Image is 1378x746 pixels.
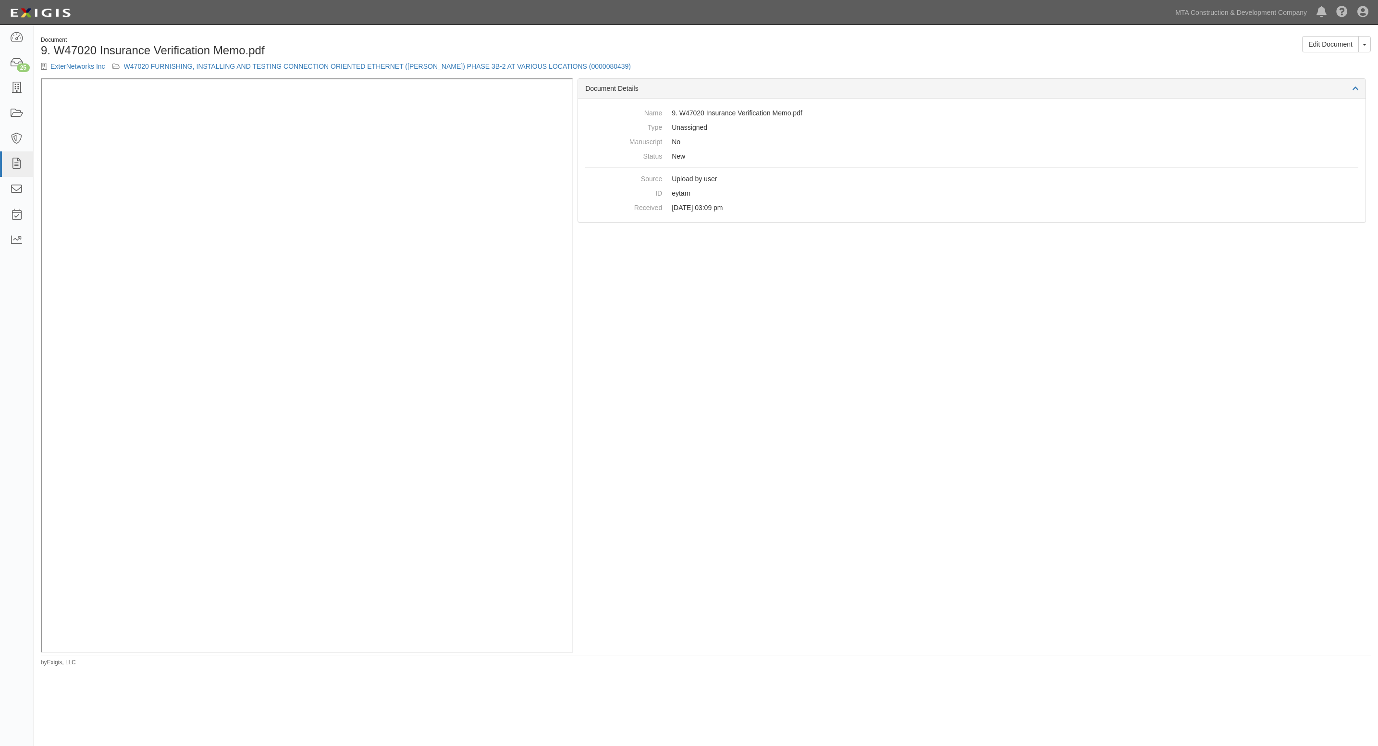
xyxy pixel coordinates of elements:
[585,149,662,161] dt: Status
[585,186,662,198] dt: ID
[585,200,1358,215] dd: [DATE] 03:09 pm
[47,659,76,666] a: Exigis, LLC
[585,186,1358,200] dd: eytarn
[50,62,105,70] a: ExterNetworks Inc
[578,79,1366,99] div: Document Details
[41,44,699,57] h1: 9. W47020 Insurance Verification Memo.pdf
[585,106,1358,120] dd: 9. W47020 Insurance Verification Memo.pdf
[124,62,631,70] a: W47020 FURNISHING, INSTALLING AND TESTING CONNECTION ORIENTED ETHERNET ([PERSON_NAME]) PHASE 3B-2...
[41,36,699,44] div: Document
[585,120,662,132] dt: Type
[585,135,1358,149] dd: No
[17,63,30,72] div: 25
[585,200,662,212] dt: Received
[585,135,662,147] dt: Manuscript
[585,120,1358,135] dd: Unassigned
[585,106,662,118] dt: Name
[1336,7,1348,18] i: Help Center - Complianz
[585,172,662,184] dt: Source
[7,4,74,22] img: logo-5460c22ac91f19d4615b14bd174203de0afe785f0fc80cf4dbbc73dc1793850b.png
[41,659,76,667] small: by
[585,149,1358,163] dd: New
[1170,3,1312,22] a: MTA Construction & Development Company
[1302,36,1359,52] a: Edit Document
[585,172,1358,186] dd: Upload by user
